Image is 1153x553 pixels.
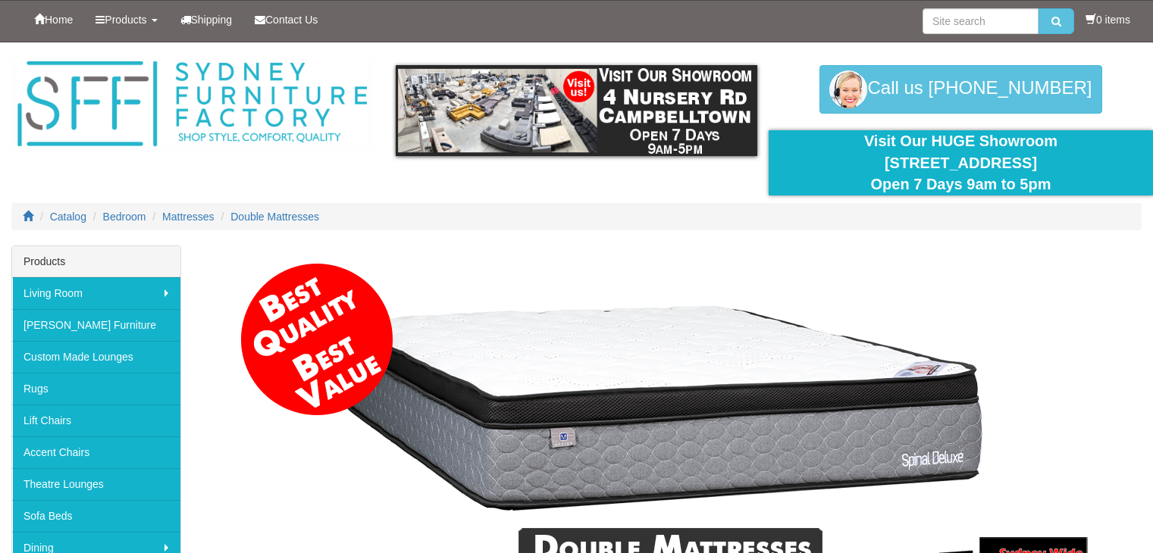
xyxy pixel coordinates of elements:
div: Products [12,246,180,277]
a: Contact Us [243,1,329,39]
span: Shipping [191,14,233,26]
a: Custom Made Lounges [12,341,180,373]
span: Contact Us [265,14,318,26]
span: Home [45,14,73,26]
a: Sofa Beds [12,500,180,532]
a: Bedroom [103,211,146,223]
img: Sydney Furniture Factory [11,58,373,151]
span: Products [105,14,146,26]
a: Theatre Lounges [12,468,180,500]
a: Rugs [12,373,180,405]
a: Catalog [50,211,86,223]
a: Shipping [169,1,244,39]
a: Accent Chairs [12,436,180,468]
a: Products [84,1,168,39]
li: 0 items [1086,12,1130,27]
div: Visit Our HUGE Showroom [STREET_ADDRESS] Open 7 Days 9am to 5pm [780,130,1142,195]
input: Site search [923,8,1039,34]
a: Mattresses [162,211,214,223]
a: Living Room [12,277,180,309]
a: [PERSON_NAME] Furniture [12,309,180,341]
a: Lift Chairs [12,405,180,436]
img: showroom.gif [396,65,757,156]
a: Double Mattresses [230,211,319,223]
a: Home [23,1,84,39]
